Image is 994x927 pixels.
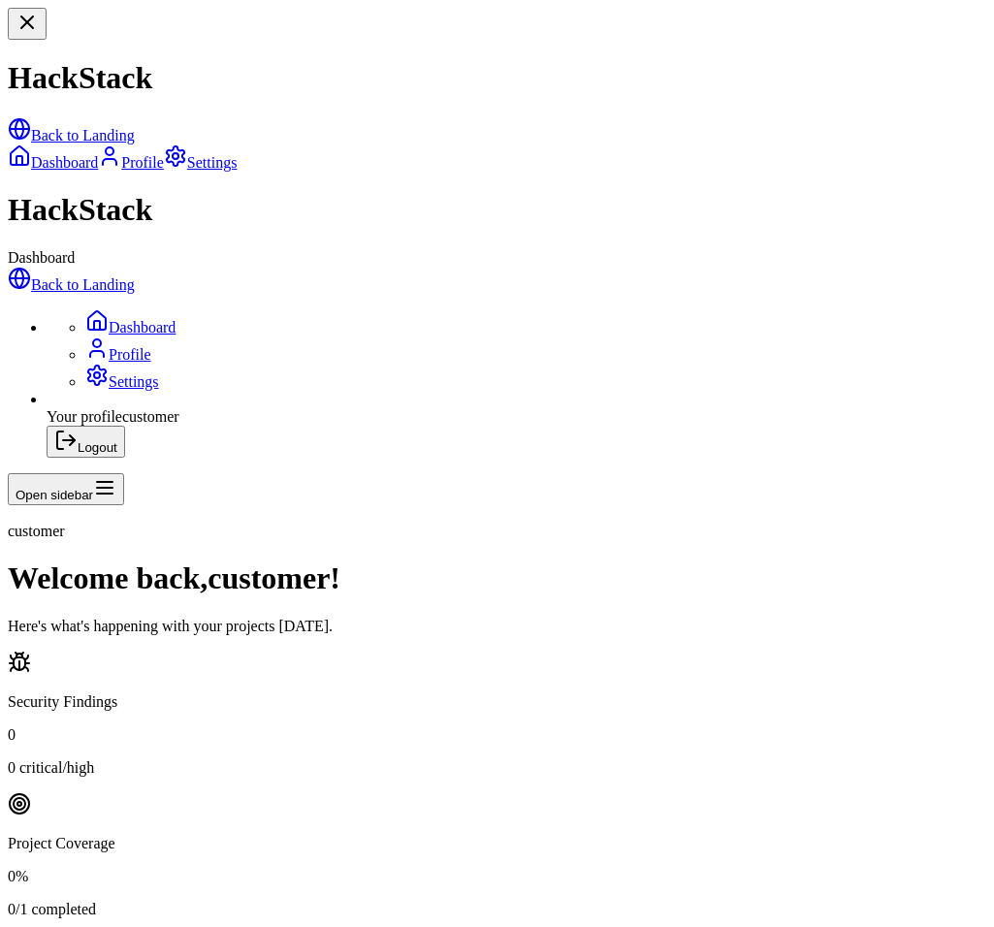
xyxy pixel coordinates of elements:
[8,868,986,885] p: 0%
[16,488,93,502] span: Open sidebar
[8,249,75,266] span: Dashboard
[164,154,238,171] a: Settings
[8,127,135,144] a: Back to Landing
[47,426,125,458] button: Logout
[8,835,986,852] p: Project Coverage
[98,154,164,171] a: Profile
[8,560,986,596] h1: Welcome back, customer !
[85,373,159,390] a: Settings
[8,192,986,228] h1: HackStack
[85,346,151,363] a: Profile
[8,726,986,744] p: 0
[8,154,98,171] a: Dashboard
[8,901,986,918] p: 0/1 completed
[47,408,122,425] span: Your profile
[8,523,65,539] span: customer
[8,759,986,777] p: 0 critical/high
[8,473,124,505] button: Open sidebar
[8,276,135,293] a: Back to Landing
[8,60,986,96] h1: HackStack
[8,618,986,635] p: Here's what's happening with your projects [DATE].
[8,693,986,711] p: Security Findings
[122,408,179,425] span: customer
[85,319,176,336] a: Dashboard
